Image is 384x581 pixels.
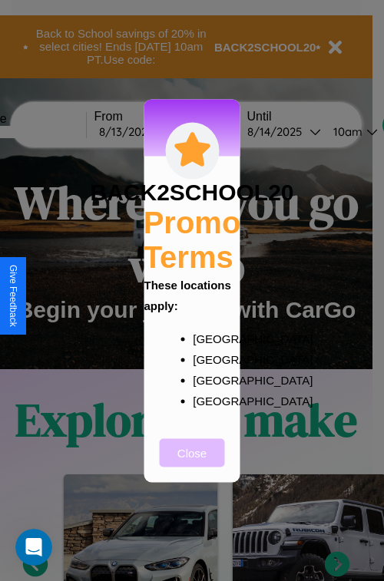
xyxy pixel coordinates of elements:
[90,179,293,205] h3: BACK2SCHOOL20
[144,205,241,274] h2: Promo Terms
[144,278,231,312] b: These locations apply:
[8,265,18,327] div: Give Feedback
[193,348,222,369] p: [GEOGRAPHIC_DATA]
[193,369,222,390] p: [GEOGRAPHIC_DATA]
[193,328,222,348] p: [GEOGRAPHIC_DATA]
[15,529,52,566] iframe: Intercom live chat
[193,390,222,411] p: [GEOGRAPHIC_DATA]
[160,438,225,467] button: Close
